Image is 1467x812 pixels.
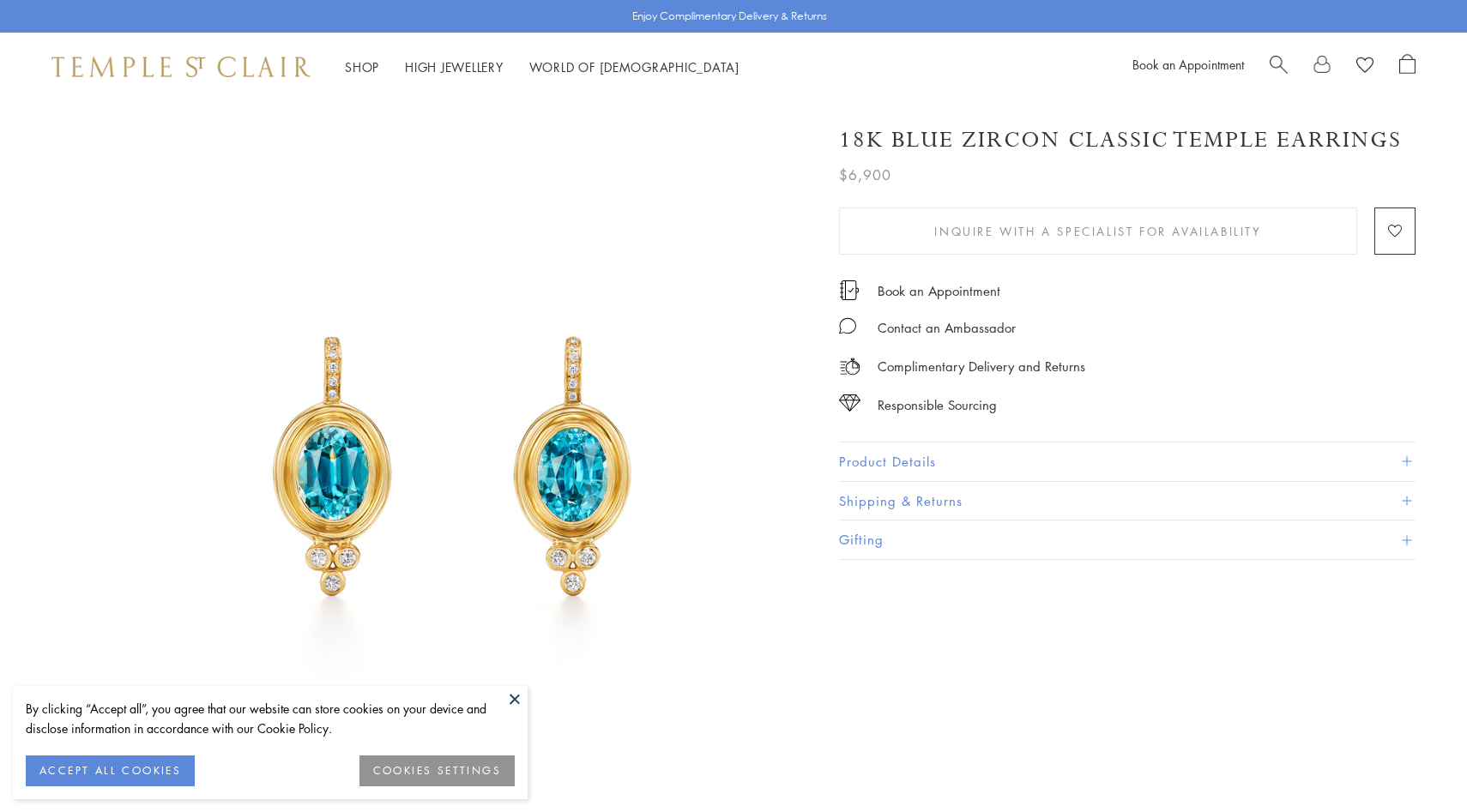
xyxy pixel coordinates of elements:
p: Complimentary Delivery and Returns [878,356,1085,377]
a: Book an Appointment [1132,56,1244,73]
button: Shipping & Returns [839,482,1416,520]
a: ShopShop [345,58,379,75]
button: ACCEPT ALL COOKIES [26,755,195,786]
img: icon_appointment.svg [839,280,860,300]
button: Inquire With A Specialist for Availability [839,208,1357,255]
a: High JewelleryHigh Jewellery [405,58,504,75]
a: Search [1270,54,1288,80]
img: MessageIcon-01_2.svg [839,317,856,334]
a: World of [DEMOGRAPHIC_DATA]World of [DEMOGRAPHIC_DATA] [529,58,740,75]
h1: 18K Blue Zircon Classic Temple Earrings [839,125,1402,155]
span: Inquire With A Specialist for Availability [934,222,1261,241]
img: icon_delivery.svg [839,356,860,377]
a: View Wishlist [1356,54,1373,80]
div: Responsible Sourcing [878,394,997,416]
div: By clicking “Accept all”, you agree that our website can store cookies on your device and disclos... [26,699,515,738]
nav: Main navigation [345,57,740,78]
button: Product Details [839,442,1416,481]
button: Gifting [839,520,1416,559]
span: $6,900 [839,164,891,186]
div: Contact an Ambassador [878,317,1016,339]
button: COOKIES SETTINGS [359,755,515,786]
a: Book an Appointment [878,281,1000,300]
img: 18K Blue Zircon Classic Temple Earrings [112,101,798,787]
img: icon_sourcing.svg [839,394,860,412]
a: Open Shopping Bag [1399,54,1416,80]
img: Temple St. Clair [51,57,311,77]
p: Enjoy Complimentary Delivery & Returns [632,8,827,25]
